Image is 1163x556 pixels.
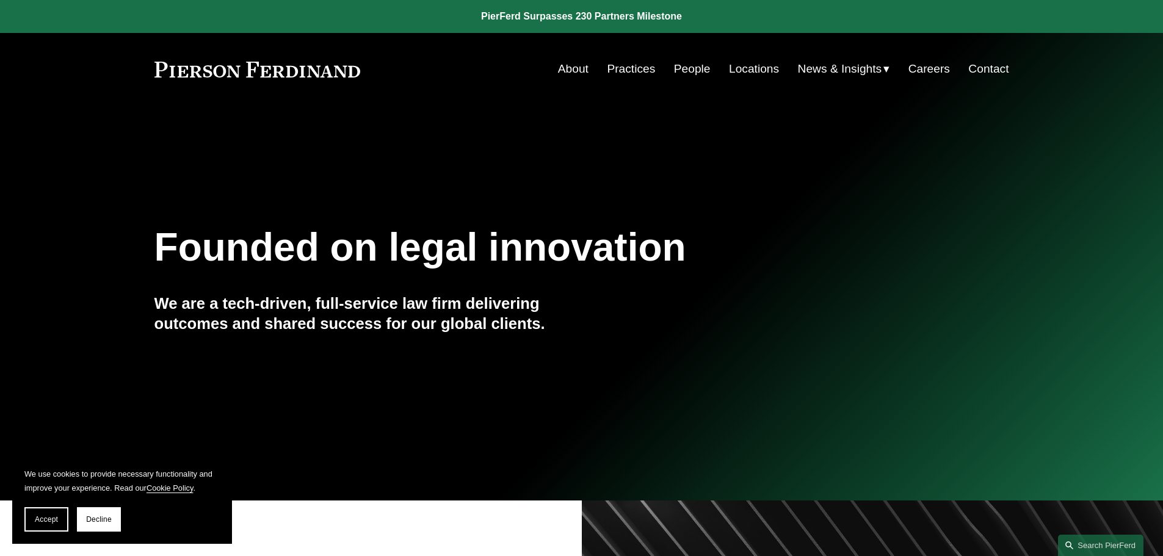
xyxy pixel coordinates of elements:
[24,507,68,532] button: Accept
[558,57,589,81] a: About
[968,57,1009,81] a: Contact
[674,57,711,81] a: People
[798,57,890,81] a: folder dropdown
[77,507,121,532] button: Decline
[12,455,232,544] section: Cookie banner
[729,57,779,81] a: Locations
[908,57,950,81] a: Careers
[607,57,655,81] a: Practices
[86,515,112,524] span: Decline
[1058,535,1143,556] a: Search this site
[154,294,582,333] h4: We are a tech-driven, full-service law firm delivering outcomes and shared success for our global...
[154,225,867,270] h1: Founded on legal innovation
[798,59,882,80] span: News & Insights
[147,483,194,493] a: Cookie Policy
[35,515,58,524] span: Accept
[24,467,220,495] p: We use cookies to provide necessary functionality and improve your experience. Read our .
